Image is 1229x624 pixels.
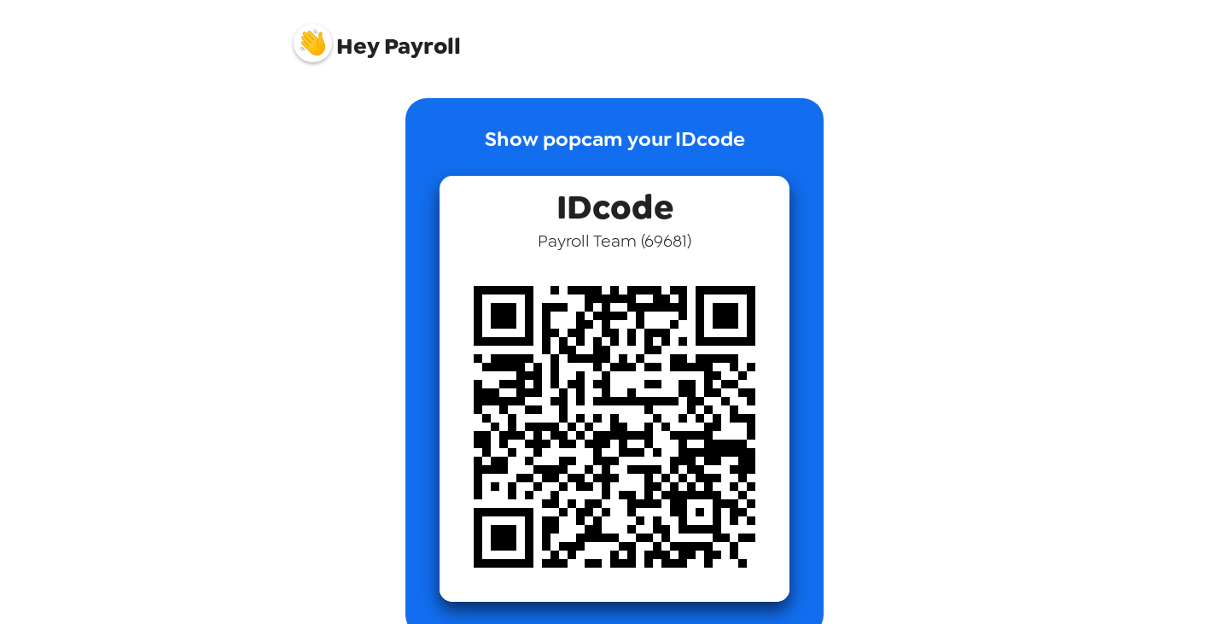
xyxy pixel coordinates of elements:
[440,252,789,602] img: qr code
[538,230,691,252] span: Payroll Team ( 69681 )
[556,176,673,230] span: IDcode
[294,24,332,62] img: profile pic
[294,15,461,58] span: Payroll
[336,31,379,61] span: Hey
[485,124,745,176] p: Show popcam your IDcode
